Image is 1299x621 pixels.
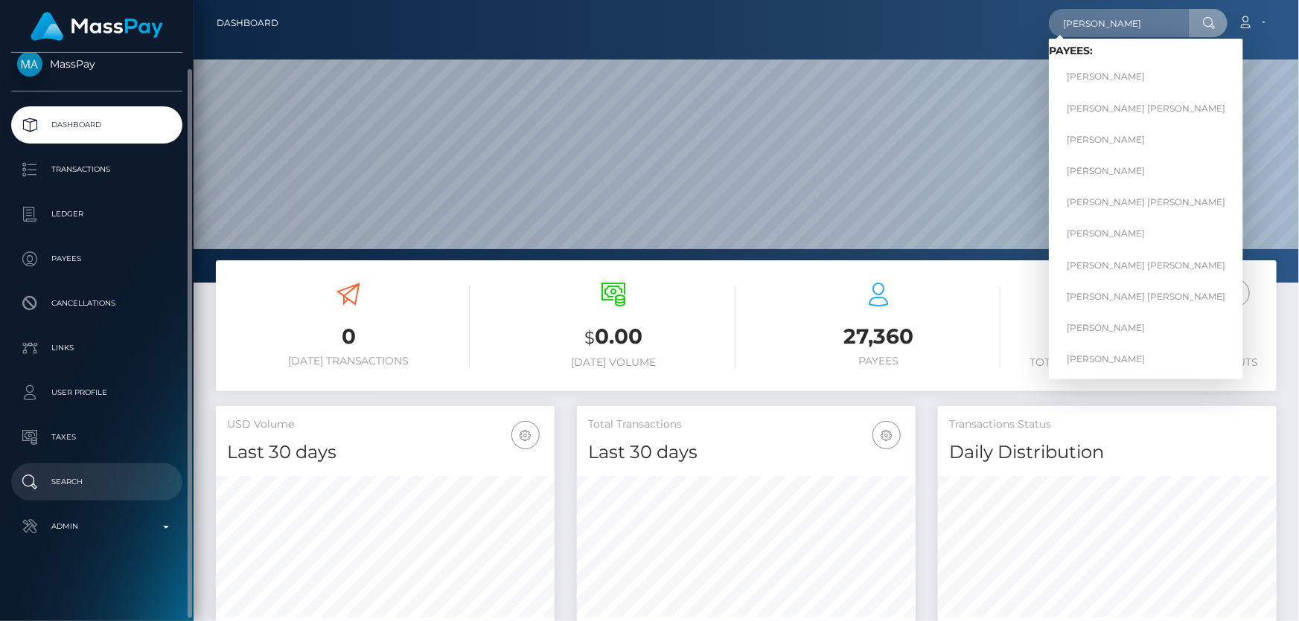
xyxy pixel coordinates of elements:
a: Links [11,329,182,367]
a: Transactions [11,151,182,188]
h3: 27,360 [758,322,1000,351]
h6: Payees [758,355,1000,367]
img: MassPay Logo [31,12,163,41]
h6: Payees: [1049,45,1243,57]
a: [PERSON_NAME] [1049,126,1243,153]
h4: Daily Distribution [949,440,1266,466]
h3: 0.00 [492,322,735,353]
a: [PERSON_NAME] [PERSON_NAME] [1049,189,1243,216]
a: Ledger [11,196,182,233]
span: MassPay [11,57,182,71]
a: User Profile [11,374,182,411]
a: Admin [11,508,182,545]
h6: [DATE] Volume [492,356,735,369]
p: User Profile [17,382,176,404]
h3: 82,807,626.62 [1023,322,1266,353]
a: Payees [11,240,182,277]
a: [PERSON_NAME] [1049,157,1243,184]
h3: 0 [227,322,470,351]
p: Dashboard [17,114,176,136]
a: [PERSON_NAME] [1049,314,1243,341]
h5: Total Transactions [588,417,904,432]
a: [PERSON_NAME] [1049,345,1243,373]
a: [PERSON_NAME] [PERSON_NAME] [1049,251,1243,279]
p: Transactions [17,158,176,181]
h6: Total Available Balance for Payouts [1023,356,1266,369]
h6: [DATE] Transactions [227,355,470,367]
a: Dashboard [217,7,278,39]
a: Taxes [11,419,182,456]
a: [PERSON_NAME] [PERSON_NAME] [1049,94,1243,122]
a: Search [11,463,182,501]
h4: Last 30 days [227,440,543,466]
small: $ [584,327,595,348]
a: [PERSON_NAME] [PERSON_NAME] [1049,283,1243,310]
h5: USD Volume [227,417,543,432]
a: [PERSON_NAME] [1049,63,1243,91]
p: Search [17,471,176,493]
input: Search... [1049,9,1189,37]
p: Links [17,337,176,359]
a: Dashboard [11,106,182,144]
p: Cancellations [17,292,176,315]
p: Ledger [17,203,176,225]
h4: Last 30 days [588,440,904,466]
a: [PERSON_NAME] [1049,220,1243,248]
h5: Transactions Status [949,417,1266,432]
p: Admin [17,515,176,538]
p: Payees [17,248,176,270]
p: Taxes [17,426,176,448]
a: Cancellations [11,285,182,322]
